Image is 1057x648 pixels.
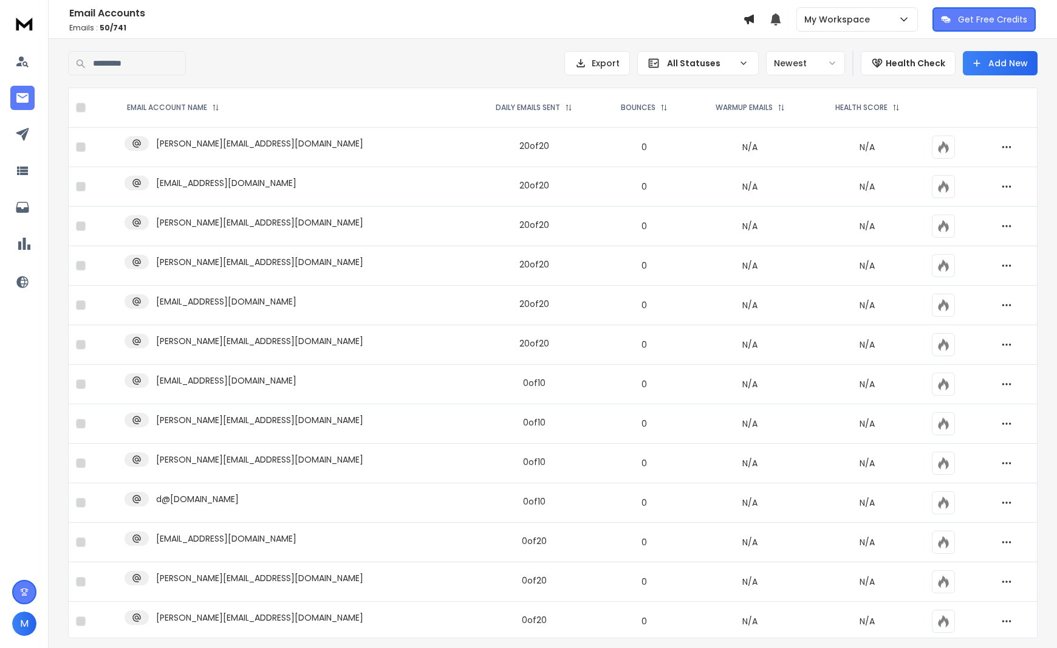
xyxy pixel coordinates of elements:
p: N/A [818,378,917,390]
p: [PERSON_NAME][EMAIL_ADDRESS][DOMAIN_NAME] [156,612,363,624]
p: N/A [818,339,917,351]
p: N/A [818,181,917,193]
p: 0 [607,260,682,272]
td: N/A [689,286,810,325]
p: d@[DOMAIN_NAME] [156,493,239,505]
span: 50 / 741 [100,22,126,33]
div: 0 of 10 [523,495,546,508]
button: Add New [963,51,1038,75]
p: [EMAIL_ADDRESS][DOMAIN_NAME] [156,177,296,189]
p: 0 [607,418,682,430]
td: N/A [689,246,810,286]
p: [EMAIL_ADDRESS][DOMAIN_NAME] [156,295,296,308]
p: N/A [818,457,917,469]
p: [PERSON_NAME][EMAIL_ADDRESS][DOMAIN_NAME] [156,453,363,466]
p: My Workspace [804,13,875,26]
div: 20 of 20 [519,219,549,231]
button: Export [564,51,630,75]
p: 0 [607,497,682,509]
p: Emails : [69,23,743,33]
p: [PERSON_NAME][EMAIL_ADDRESS][DOMAIN_NAME] [156,335,363,347]
td: N/A [689,602,810,641]
td: N/A [689,207,810,246]
p: 0 [607,220,682,232]
p: 0 [607,141,682,153]
td: N/A [689,444,810,483]
div: 0 of 20 [522,535,547,547]
p: 0 [607,299,682,311]
td: N/A [689,365,810,404]
h1: Email Accounts [69,6,743,21]
div: 20 of 20 [519,179,549,191]
td: N/A [689,128,810,167]
p: 0 [607,181,682,193]
button: Health Check [861,51,956,75]
p: All Statuses [667,57,734,69]
p: [PERSON_NAME][EMAIL_ADDRESS][DOMAIN_NAME] [156,137,363,150]
p: BOUNCES [621,103,655,112]
p: 0 [607,457,682,469]
div: 20 of 20 [519,298,549,310]
div: 0 of 10 [523,416,546,429]
div: 0 of 20 [522,614,547,626]
td: N/A [689,325,810,365]
div: 20 of 20 [519,140,549,152]
p: 0 [607,536,682,548]
p: [PERSON_NAME][EMAIL_ADDRESS][DOMAIN_NAME] [156,216,363,229]
p: 0 [607,615,682,627]
p: N/A [818,576,917,588]
td: N/A [689,523,810,562]
p: N/A [818,220,917,232]
div: 0 of 20 [522,574,547,587]
td: N/A [689,562,810,602]
p: Get Free Credits [958,13,1027,26]
p: [PERSON_NAME][EMAIL_ADDRESS][DOMAIN_NAME] [156,256,363,268]
button: M [12,612,36,636]
p: N/A [818,299,917,311]
p: 0 [607,339,682,351]
button: Newest [766,51,845,75]
div: 0 of 10 [523,377,546,389]
p: N/A [818,536,917,548]
td: N/A [689,483,810,523]
p: 0 [607,576,682,588]
p: [EMAIL_ADDRESS][DOMAIN_NAME] [156,374,296,387]
p: HEALTH SCORE [835,103,888,112]
td: N/A [689,167,810,207]
p: N/A [818,418,917,430]
p: DAILY EMAILS SENT [496,103,560,112]
div: 20 of 20 [519,337,549,350]
p: N/A [818,260,917,272]
div: 20 of 20 [519,258,549,271]
p: [PERSON_NAME][EMAIL_ADDRESS][DOMAIN_NAME] [156,572,363,584]
p: 0 [607,378,682,390]
p: [EMAIL_ADDRESS][DOMAIN_NAME] [156,533,296,545]
img: logo [12,12,36,35]
div: EMAIL ACCOUNT NAME [127,103,219,112]
td: N/A [689,404,810,444]
p: WARMUP EMAILS [716,103,773,112]
p: N/A [818,497,917,509]
div: 0 of 10 [523,456,546,468]
p: N/A [818,141,917,153]
button: Get Free Credits [932,7,1036,32]
p: [PERSON_NAME][EMAIL_ADDRESS][DOMAIN_NAME] [156,414,363,426]
p: Health Check [886,57,945,69]
p: N/A [818,615,917,627]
